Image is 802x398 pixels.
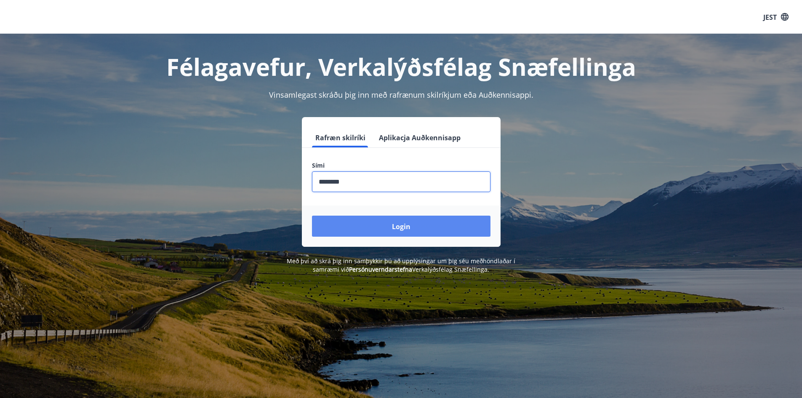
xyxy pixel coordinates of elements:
font: Verkalýðsfélag Snæfellinga. [412,265,489,273]
button: Login [312,216,490,237]
font: Vinsamlegast skráðu þig inn með rafrænum skilríkjum eða Auðkennisappi. [269,90,533,100]
button: JEST [760,9,792,25]
font: Aplikacja Auðkennisapp [379,133,461,142]
a: Persónuverndarstefna [349,265,412,273]
font: Félagavefur, Verkalýðsfélag Snæfellinga [166,51,636,83]
font: JEST [763,12,777,21]
font: Login [392,222,410,231]
font: Sími [312,161,325,169]
font: Rafræn skilríki [315,133,365,142]
font: Með því að skrá þig inn samþykkir þú að upplýsingar um þig séu meðhöndlaðar í samræmi við [287,257,515,273]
